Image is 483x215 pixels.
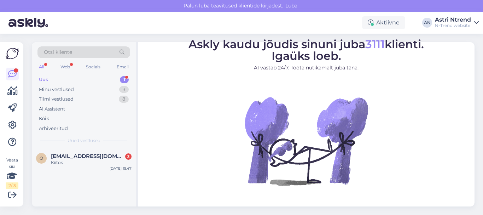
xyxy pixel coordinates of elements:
span: outijaanakorkiakoski@gmail.com [51,153,124,159]
div: Arhiveeritud [39,125,68,132]
span: Askly kaudu jõudis sinuni juba klienti. Igaüks loeb. [188,37,424,63]
span: Uued vestlused [68,137,100,144]
div: Web [59,62,71,72]
div: Tiimi vestlused [39,96,74,103]
div: Astri Ntrend [435,17,471,23]
div: Aktiivne [362,16,405,29]
div: Minu vestlused [39,86,74,93]
span: o [40,155,43,161]
p: AI vastab 24/7. Tööta nutikamalt juba täna. [188,64,424,72]
div: 3 [119,86,129,93]
div: Vaata siia [6,157,18,189]
div: Kõik [39,115,49,122]
div: All [37,62,46,72]
span: 3111 [365,37,385,51]
img: Askly Logo [6,48,19,59]
div: 1 [120,76,129,83]
a: Astri NtrendN-Trend website [435,17,479,28]
div: Socials [85,62,102,72]
img: No Chat active [243,77,370,205]
div: Email [115,62,130,72]
div: AN [422,18,432,28]
div: 8 [119,96,129,103]
div: Uus [39,76,48,83]
div: N-Trend website [435,23,471,28]
div: 3 [125,153,132,160]
div: [DATE] 15:47 [110,166,132,171]
span: Otsi kliente [44,49,72,56]
div: 2 / 3 [6,182,18,189]
div: AI Assistent [39,106,65,113]
div: Kiitos [51,159,132,166]
span: Luba [283,2,299,9]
